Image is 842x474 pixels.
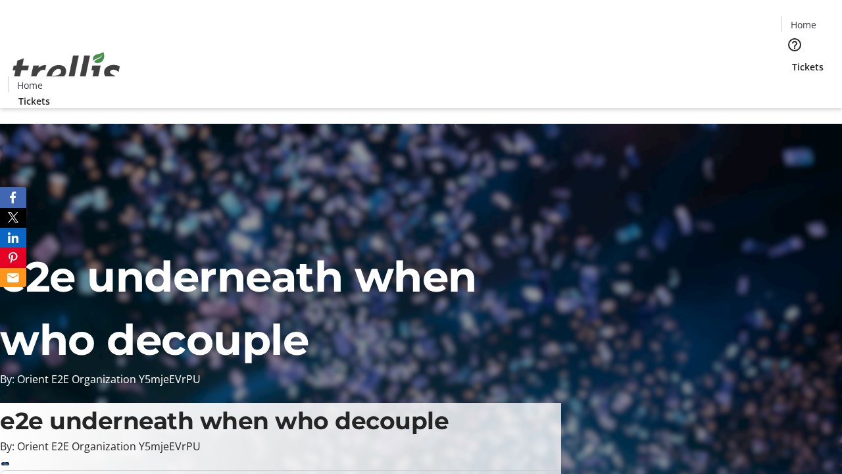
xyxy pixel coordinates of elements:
a: Home [9,78,51,92]
span: Tickets [18,94,50,108]
span: Tickets [792,60,824,74]
a: Tickets [8,94,61,108]
button: Cart [781,74,808,100]
a: Tickets [781,60,834,74]
span: Home [17,78,43,92]
a: Home [782,18,824,32]
span: Home [791,18,816,32]
img: Orient E2E Organization Y5mjeEVrPU's Logo [8,38,125,103]
button: Help [781,32,808,58]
